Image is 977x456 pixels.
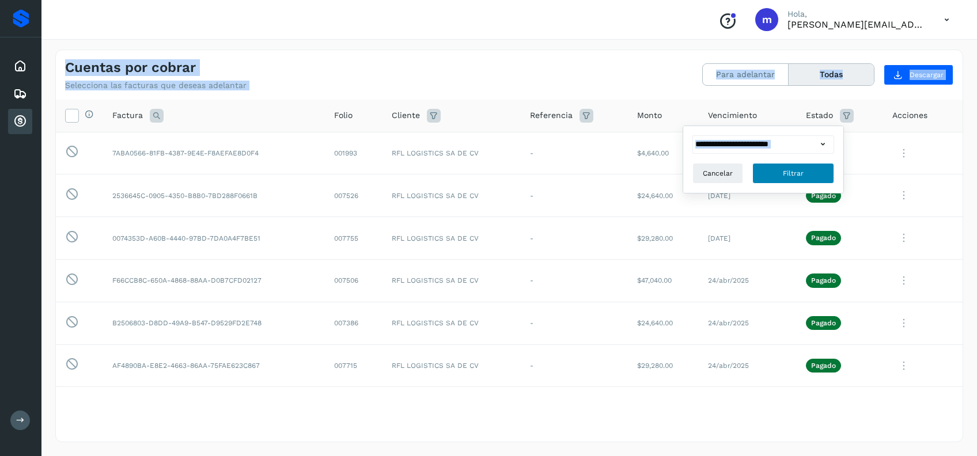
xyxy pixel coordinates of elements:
[628,387,699,430] td: $24,640.00
[383,387,521,430] td: RFL LOGISTICS SA DE CV
[325,259,383,302] td: 007506
[628,259,699,302] td: $47,040.00
[521,302,628,344] td: -
[383,302,521,344] td: RFL LOGISTICS SA DE CV
[334,109,353,121] span: Folio
[383,344,521,387] td: RFL LOGISTICS SA DE CV
[521,387,628,430] td: -
[628,302,699,344] td: $24,640.00
[325,132,383,174] td: 001993
[103,259,325,302] td: F66CCB8C-650A-4868-88AA-D0B7CFD02127
[884,64,953,85] button: Descargar
[811,319,836,327] p: Pagado
[8,109,32,134] div: Cuentas por cobrar
[628,217,699,260] td: $29,280.00
[65,59,196,76] h4: Cuentas por cobrar
[383,132,521,174] td: RFL LOGISTICS SA DE CV
[325,387,383,430] td: 007525
[637,109,662,121] span: Monto
[628,132,699,174] td: $4,640.00
[811,234,836,242] p: Pagado
[787,9,926,19] p: Hola,
[103,344,325,387] td: AF4890BA-E8E2-4663-86AA-75FAE623C867
[806,109,833,121] span: Estado
[628,344,699,387] td: $29,280.00
[112,109,143,121] span: Factura
[811,362,836,370] p: Pagado
[789,64,874,85] button: Todas
[699,302,796,344] td: 24/abr/2025
[708,109,757,121] span: Vencimiento
[699,344,796,387] td: 24/abr/2025
[699,259,796,302] td: 24/abr/2025
[699,217,796,260] td: [DATE]
[103,387,325,430] td: AAD89806-58E0-4506-9FCD-7F9B7A5957ED
[325,217,383,260] td: 007755
[103,302,325,344] td: B2506803-D8DD-49A9-B547-D9529FD2E748
[383,217,521,260] td: RFL LOGISTICS SA DE CV
[8,54,32,79] div: Inicio
[8,81,32,107] div: Embarques
[521,217,628,260] td: -
[699,387,796,430] td: 24/abr/2025
[103,174,325,217] td: 2536645C-0905-4350-B8B0-7BD288F0661B
[103,132,325,174] td: 7ABA0566-81FB-4387-9E4E-F8AEFAE8D0F4
[65,81,247,90] p: Selecciona las facturas que deseas adelantar
[811,192,836,200] p: Pagado
[910,70,944,80] span: Descargar
[521,132,628,174] td: -
[103,217,325,260] td: 0074353D-A60B-4440-97BD-7DA0A4F7BE51
[699,174,796,217] td: [DATE]
[521,344,628,387] td: -
[811,276,836,284] p: Pagado
[325,344,383,387] td: 007715
[703,64,789,85] button: Para adelantar
[787,19,926,30] p: mariela.santiago@fsdelnorte.com
[325,302,383,344] td: 007386
[392,109,420,121] span: Cliente
[383,174,521,217] td: RFL LOGISTICS SA DE CV
[521,174,628,217] td: -
[628,174,699,217] td: $24,640.00
[530,109,573,121] span: Referencia
[892,109,927,121] span: Acciones
[325,174,383,217] td: 007526
[521,259,628,302] td: -
[383,259,521,302] td: RFL LOGISTICS SA DE CV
